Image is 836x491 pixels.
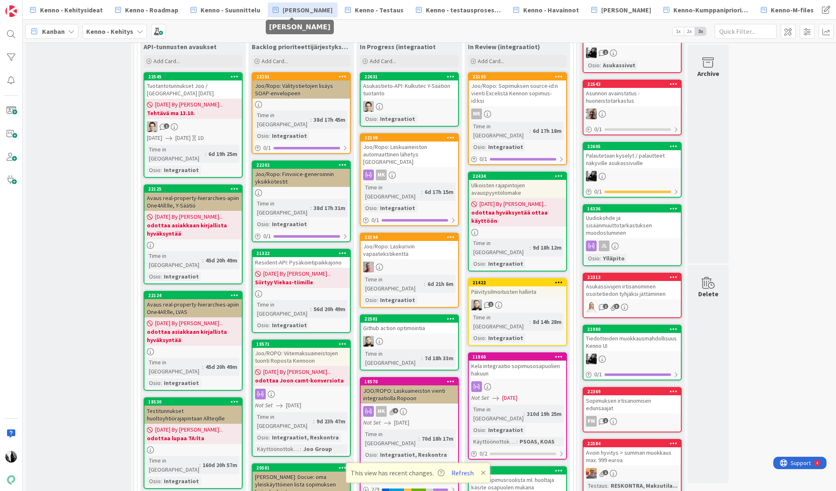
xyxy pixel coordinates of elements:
b: odottaa asiakkaan kirjallista hyväksyntää [147,328,239,344]
a: Kenno - Kehitysideat [25,2,108,17]
span: [PERSON_NAME] [601,5,651,15]
a: 22202Joo/Ropo: Finvoice-generoinnin yksikkötestitTime in [GEOGRAPHIC_DATA]:38d 17h 31mOsio:Integr... [252,161,351,242]
div: Asunnon avainstatus - huoneistotarkastus [583,88,681,106]
span: [PERSON_NAME] [283,5,333,15]
div: 22194 [364,234,458,240]
div: Osio [255,321,269,330]
div: 9d 18h 12m [531,243,564,252]
div: MK [469,109,566,119]
div: 22124Avaus real-property-hierarchies-apiin One4All:lle, LVAS [144,292,242,317]
div: Time in [GEOGRAPHIC_DATA] [471,238,529,257]
a: [PERSON_NAME] [268,2,338,17]
div: 21980 [587,326,681,332]
div: 22605 [583,143,681,150]
span: [DATE] [286,401,301,410]
span: : [485,259,486,268]
span: Add Card... [478,57,504,65]
div: JL [583,241,681,251]
div: PM [583,416,681,427]
div: Kela integraatio sopimusosapuolien hakuun [469,361,566,379]
div: KM [583,47,681,58]
div: 22434 [469,172,566,180]
div: 22631Asukastieto-API: Kulkutec Y-Säätiön tuotanto [361,73,458,99]
div: Joo/Ropo: Finvoice-generoinnin yksikkötestit [253,169,350,187]
div: 56d 20h 49m [312,305,347,314]
div: 22201 [253,73,350,80]
div: 8d 14h 28m [531,317,564,326]
div: Time in [GEOGRAPHIC_DATA] [147,145,205,163]
span: 0 / 1 [263,144,271,152]
div: Osio [586,61,600,70]
span: : [161,165,162,175]
i: Not Set [255,401,273,409]
span: : [269,220,270,229]
span: [DATE] [175,134,191,142]
div: 22194Joo/Ropo: Laskurivin vapaatekstikenttä [361,234,458,259]
div: Time in [GEOGRAPHIC_DATA] [147,251,202,269]
div: 22605 [587,144,681,149]
div: TT [361,101,458,112]
span: 1 [603,418,608,423]
div: 18530Testitunnukset huoltoyhtiörajapintaan Allteqille [144,398,242,424]
div: 0/1 [583,124,681,135]
span: : [202,256,203,265]
div: Time in [GEOGRAPHIC_DATA] [363,349,421,367]
a: Kenno - Testaus [340,2,409,17]
div: 22543 [583,80,681,88]
div: 22313 [587,274,681,280]
div: HJ [361,262,458,272]
a: 22125Avaus real-property-hierarchies-apiin One4All:lle, Y-Säätiö[DATE] By [PERSON_NAME]...odottaa... [144,184,243,284]
div: Osio [471,259,485,268]
div: 6d 19h 25m [206,149,239,158]
div: Palautetaan kyselyt / palautteet näkyville asukassivuille [583,150,681,168]
div: 9d 23h 47m [314,417,347,426]
a: 21322Resident-API: Pysäköintipaikkajono[DATE] By [PERSON_NAME]...Siirtyy Viekas-tiimilleTime in [... [252,249,351,333]
b: odottaa asiakkaan kirjallista hyväksyntää [147,221,239,238]
b: Kenno - Kehitys [86,27,133,35]
a: 22193Joo/Ropo: Sopimuksen source-id:n vienti Excelistä Kennon sopimus-id:ksiMKTime in [GEOGRAPHIC... [468,72,567,165]
span: Add Card... [262,57,288,65]
div: 22369 [587,389,681,394]
div: 21322 [253,250,350,257]
span: 1 [603,50,608,55]
div: Joo/Ropo: Sopimuksen source-id:n vienti Excelistä Kennon sopimus-id:ksi [469,80,566,106]
div: 0/1 [361,215,458,225]
b: odottaa Joon camt-konversiota [255,376,347,385]
span: 0 / 1 [594,125,602,134]
div: 0/1 [583,369,681,380]
div: 22434Ulkoisten rajapintojen avauspyyntölomake [469,172,566,198]
div: Ylläpito [601,254,627,263]
div: SH [361,336,458,347]
div: 6d 17h 15m [423,187,456,196]
span: [DATE] [502,394,517,402]
i: Not Set [471,394,489,401]
div: Osio [147,272,161,281]
span: 9 [393,408,398,413]
div: Integraatiot [486,142,525,151]
div: MK [376,170,387,180]
span: : [485,142,486,151]
a: 21422Päivitysilmoitusten hallintaSHTime in [GEOGRAPHIC_DATA]:8d 14h 28mOsio:Integraatiot [468,278,567,346]
div: JL [599,241,609,251]
img: KM [586,354,597,364]
span: : [161,378,162,387]
div: Testitunnukset huoltoyhtiörajapintaan Allteqille [144,406,242,424]
div: 18570 [361,378,458,385]
span: Kanban [42,26,65,36]
div: 38d 17h 45m [312,115,347,124]
div: Resident-API: Pysäköintipaikkajono [253,257,350,268]
input: Quick Filter... [715,24,777,39]
div: 22124 [148,293,242,298]
a: 22605Palautetaan kyselyt / palautteet näkyville asukassivuilleKM0/1 [583,142,682,198]
span: Add Card... [154,57,180,65]
span: Kenno-M-files [771,5,814,15]
img: KM [586,47,597,58]
div: 45d 20h 49m [203,256,239,265]
div: Avaus real-property-hierarchies-apiin One4All:lle, LVAS [144,299,242,317]
div: 22202 [256,162,350,168]
span: : [421,187,423,196]
div: 22369Sopimuksen irtisanomisen edunsaajat [583,388,681,413]
div: MK [471,109,482,119]
img: KM [586,171,597,182]
img: VH [586,109,597,119]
